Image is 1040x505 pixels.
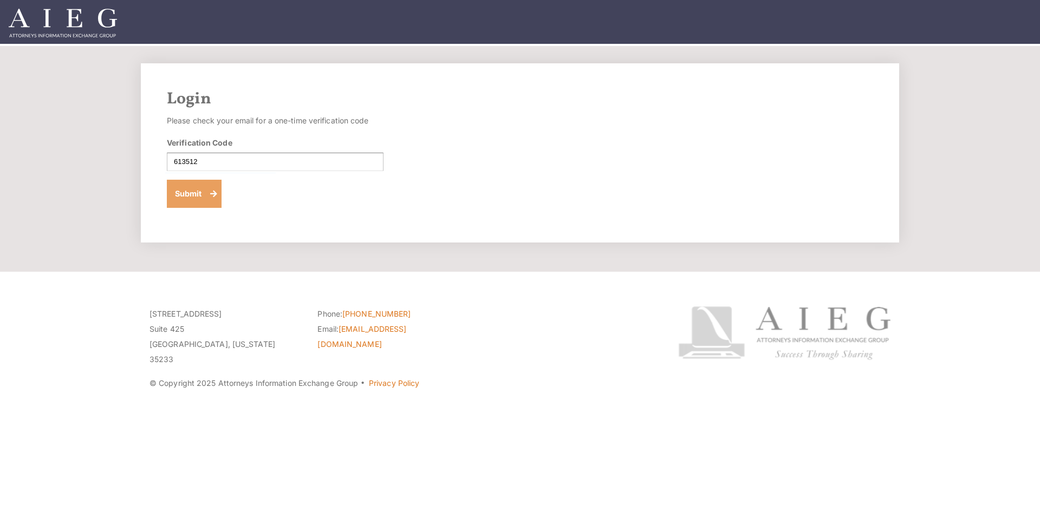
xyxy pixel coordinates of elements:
a: [EMAIL_ADDRESS][DOMAIN_NAME] [317,324,406,349]
a: Privacy Policy [369,378,419,388]
p: © Copyright 2025 Attorneys Information Exchange Group [149,376,638,391]
img: Attorneys Information Exchange Group logo [678,306,890,360]
img: Attorneys Information Exchange Group [9,9,117,37]
li: Phone: [317,306,469,322]
span: · [360,383,365,388]
p: [STREET_ADDRESS] Suite 425 [GEOGRAPHIC_DATA], [US_STATE] 35233 [149,306,301,367]
button: Submit [167,180,222,208]
li: Email: [317,322,469,352]
h2: Login [167,89,873,109]
a: [PHONE_NUMBER] [342,309,411,318]
label: Verification Code [167,137,232,148]
p: Please check your email for a one-time verification code [167,113,383,128]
